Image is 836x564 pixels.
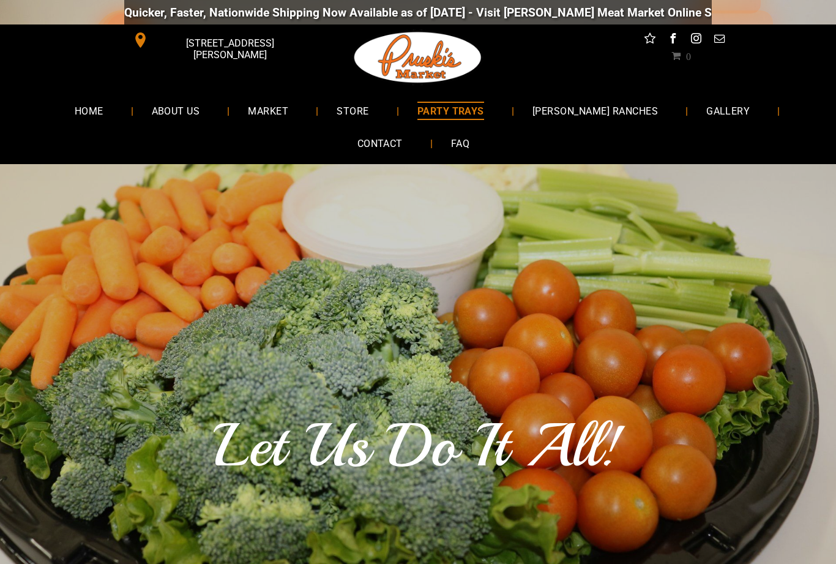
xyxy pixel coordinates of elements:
[642,31,658,50] a: Social network
[151,31,309,67] span: [STREET_ADDRESS][PERSON_NAME]
[214,408,622,484] font: Let Us Do It All!
[133,94,218,127] a: ABOUT US
[318,94,387,127] a: STORE
[399,94,502,127] a: PARTY TRAYS
[689,31,704,50] a: instagram
[514,94,676,127] a: [PERSON_NAME] RANCHES
[665,31,681,50] a: facebook
[688,94,768,127] a: GALLERY
[56,94,122,127] a: HOME
[433,127,488,160] a: FAQ
[339,127,421,160] a: CONTACT
[124,31,312,50] a: [STREET_ADDRESS][PERSON_NAME]
[686,51,691,61] span: 0
[352,24,484,91] img: Pruski-s+Market+HQ+Logo2-1920w.png
[712,31,728,50] a: email
[230,94,307,127] a: MARKET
